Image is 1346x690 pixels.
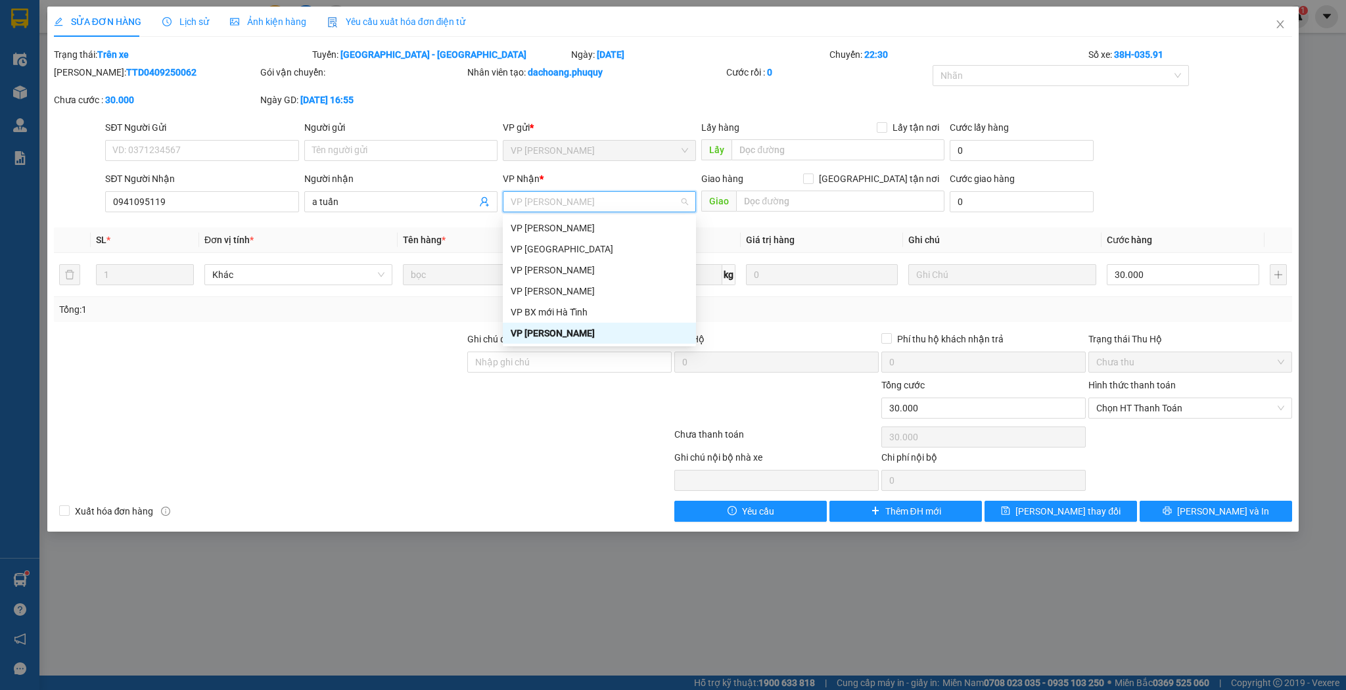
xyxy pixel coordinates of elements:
[881,450,1086,470] div: Chi phí nội bộ
[503,173,540,184] span: VP Nhận
[511,242,688,256] div: VP [GEOGRAPHIC_DATA]
[161,507,170,516] span: info-circle
[503,302,696,323] div: VP BX mới Hà Tĩnh
[403,264,591,285] input: VD: Bàn, Ghế
[467,334,540,344] label: Ghi chú đơn hàng
[162,17,172,26] span: clock-circle
[503,260,696,281] div: VP Hương Khê
[503,281,696,302] div: VP Trần Quốc Hoàn
[311,47,569,62] div: Tuyến:
[1087,47,1294,62] div: Số xe:
[105,95,134,105] b: 30.000
[1163,506,1172,517] span: printer
[736,191,944,212] input: Dọc đường
[403,235,446,245] span: Tên hàng
[950,173,1015,184] label: Cước giao hàng
[230,16,306,27] span: Ảnh kiện hàng
[260,93,465,107] div: Ngày GD:
[885,504,941,518] span: Thêm ĐH mới
[1088,380,1176,390] label: Hình thức thanh toán
[467,65,723,80] div: Nhân viên tạo:
[503,120,696,135] div: VP gửi
[511,284,688,298] div: VP [PERSON_NAME]
[701,191,736,212] span: Giao
[467,352,672,373] input: Ghi chú đơn hàng
[908,264,1096,285] input: Ghi Chú
[230,17,239,26] span: picture
[503,239,696,260] div: VP Đồng Lộc
[327,16,466,27] span: Yêu cầu xuất hóa đơn điện tử
[204,235,254,245] span: Đơn vị tính
[892,332,1009,346] span: Phí thu hộ khách nhận trả
[674,334,705,344] span: Thu Hộ
[701,139,731,160] span: Lấy
[511,221,688,235] div: VP [PERSON_NAME]
[1177,504,1269,518] span: [PERSON_NAME] và In
[503,218,696,239] div: VP Ngọc Hồi
[674,450,879,470] div: Ghi chú nội bộ nhà xe
[105,172,298,186] div: SĐT Người Nhận
[1001,506,1010,517] span: save
[701,122,739,133] span: Lấy hàng
[54,17,63,26] span: edit
[814,172,944,186] span: [GEOGRAPHIC_DATA] tận nơi
[1015,504,1121,518] span: [PERSON_NAME] thay đổi
[300,95,354,105] b: [DATE] 16:55
[746,235,795,245] span: Giá trị hàng
[746,264,898,285] input: 0
[673,427,880,450] div: Chưa thanh toán
[570,47,828,62] div: Ngày:
[674,501,827,522] button: exclamation-circleYêu cầu
[722,264,735,285] span: kg
[105,120,298,135] div: SĐT Người Gửi
[54,16,141,27] span: SỬA ĐƠN HÀNG
[701,173,743,184] span: Giao hàng
[59,302,520,317] div: Tổng: 1
[864,49,888,60] b: 22:30
[985,501,1137,522] button: save[PERSON_NAME] thay đổi
[828,47,1086,62] div: Chuyến:
[887,120,944,135] span: Lấy tận nơi
[1140,501,1292,522] button: printer[PERSON_NAME] và In
[1096,352,1285,372] span: Chưa thu
[212,265,384,285] span: Khác
[260,65,465,80] div: Gói vận chuyển:
[1270,264,1288,285] button: plus
[742,504,774,518] span: Yêu cầu
[126,67,197,78] b: TTD0409250062
[1088,332,1293,346] div: Trạng thái Thu Hộ
[871,506,880,517] span: plus
[903,227,1102,253] th: Ghi chú
[70,504,159,518] span: Xuất hóa đơn hàng
[1114,49,1163,60] b: 38H-035.91
[1275,19,1286,30] span: close
[726,65,931,80] div: Cước rồi :
[162,16,209,27] span: Lịch sử
[1107,235,1152,245] span: Cước hàng
[503,323,696,344] div: VP Hà Huy Tập
[950,122,1009,133] label: Cước lấy hàng
[511,305,688,319] div: VP BX mới Hà Tĩnh
[304,120,498,135] div: Người gửi
[54,65,258,80] div: [PERSON_NAME]:
[511,141,688,160] span: VP Ngọc Hồi
[54,93,258,107] div: Chưa cước :
[96,235,106,245] span: SL
[950,140,1094,161] input: Cước lấy hàng
[728,506,737,517] span: exclamation-circle
[731,139,944,160] input: Dọc đường
[950,191,1094,212] input: Cước giao hàng
[59,264,80,285] button: delete
[327,17,338,28] img: icon
[511,263,688,277] div: VP [PERSON_NAME]
[97,49,129,60] b: Trên xe
[881,380,925,390] span: Tổng cước
[304,172,498,186] div: Người nhận
[767,67,772,78] b: 0
[1262,7,1299,43] button: Close
[340,49,526,60] b: [GEOGRAPHIC_DATA] - [GEOGRAPHIC_DATA]
[511,326,688,340] div: VP [PERSON_NAME]
[479,196,490,207] span: user-add
[528,67,603,78] b: dachoang.phuquy
[597,49,624,60] b: [DATE]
